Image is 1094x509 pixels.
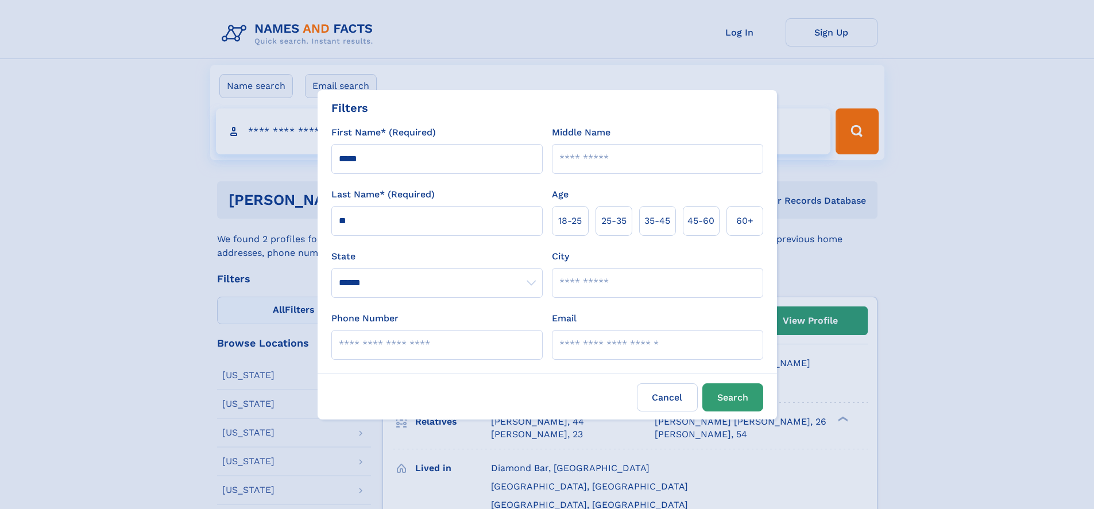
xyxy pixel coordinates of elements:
[644,214,670,228] span: 35‑45
[331,250,543,263] label: State
[687,214,714,228] span: 45‑60
[552,126,610,139] label: Middle Name
[552,188,569,201] label: Age
[601,214,627,228] span: 25‑35
[331,312,399,325] label: Phone Number
[736,214,753,228] span: 60+
[331,126,436,139] label: First Name* (Required)
[558,214,582,228] span: 18‑25
[331,99,368,116] div: Filters
[552,312,577,325] label: Email
[702,383,763,411] button: Search
[637,383,698,411] label: Cancel
[552,250,569,263] label: City
[331,188,435,201] label: Last Name* (Required)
